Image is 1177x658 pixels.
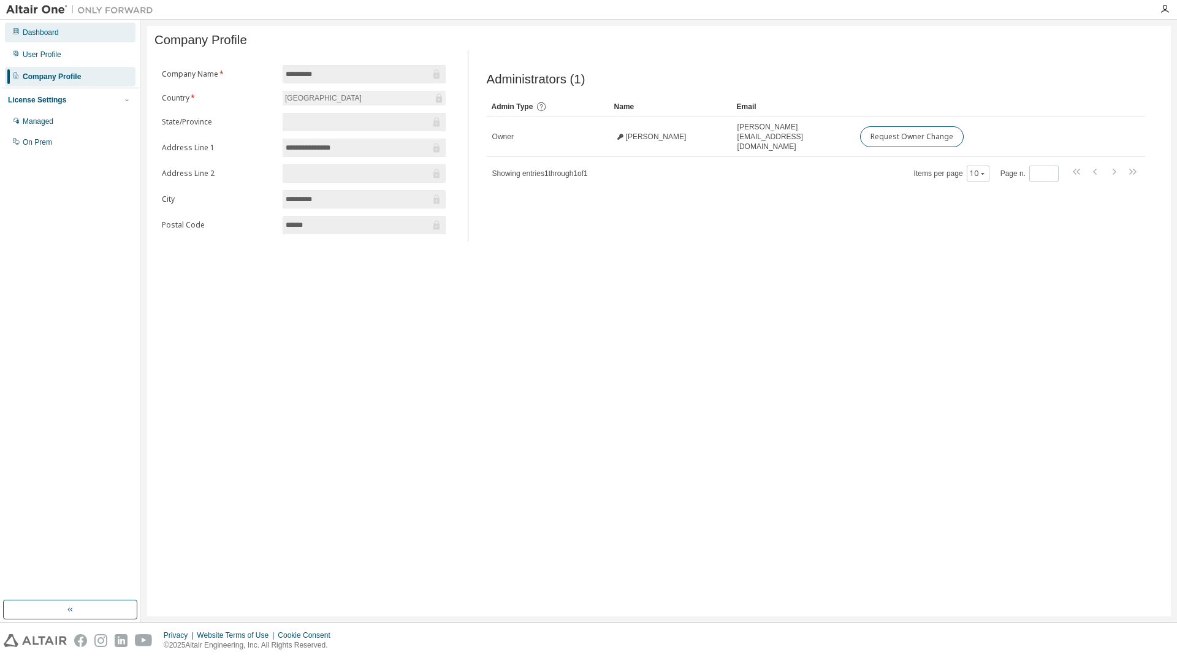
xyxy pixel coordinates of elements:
[6,4,159,16] img: Altair One
[162,69,275,79] label: Company Name
[197,630,278,640] div: Website Terms of Use
[23,72,81,82] div: Company Profile
[492,102,533,111] span: Admin Type
[162,93,275,103] label: Country
[492,132,514,142] span: Owner
[283,91,364,105] div: [GEOGRAPHIC_DATA]
[487,72,585,86] span: Administrators (1)
[162,169,275,178] label: Address Line 2
[162,117,275,127] label: State/Province
[737,97,850,117] div: Email
[626,132,687,142] span: [PERSON_NAME]
[283,91,446,105] div: [GEOGRAPHIC_DATA]
[23,117,53,126] div: Managed
[94,634,107,647] img: instagram.svg
[23,28,59,37] div: Dashboard
[164,630,197,640] div: Privacy
[115,634,128,647] img: linkedin.svg
[4,634,67,647] img: altair_logo.svg
[162,143,275,153] label: Address Line 1
[162,194,275,204] label: City
[135,634,153,647] img: youtube.svg
[154,33,247,47] span: Company Profile
[8,95,66,105] div: License Settings
[914,166,989,182] span: Items per page
[164,640,338,651] p: © 2025 Altair Engineering, Inc. All Rights Reserved.
[162,220,275,230] label: Postal Code
[23,137,52,147] div: On Prem
[737,122,849,151] span: [PERSON_NAME][EMAIL_ADDRESS][DOMAIN_NAME]
[74,634,87,647] img: facebook.svg
[970,169,986,178] button: 10
[23,50,61,59] div: User Profile
[614,97,727,117] div: Name
[1000,166,1059,182] span: Page n.
[278,630,337,640] div: Cookie Consent
[860,126,964,147] button: Request Owner Change
[492,169,588,178] span: Showing entries 1 through 1 of 1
